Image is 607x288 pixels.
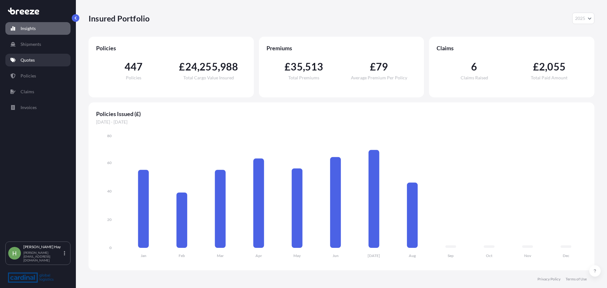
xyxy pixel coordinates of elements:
[368,253,380,258] tspan: [DATE]
[545,62,547,72] span: ,
[96,110,587,118] span: Policies Issued (£)
[291,62,303,72] span: 35
[89,13,150,23] p: Insured Portfolio
[107,133,112,138] tspan: 80
[141,253,146,258] tspan: Jan
[288,76,319,80] span: Total Premiums
[486,253,493,258] tspan: Oct
[5,54,71,66] a: Quotes
[547,62,566,72] span: 055
[566,277,587,282] a: Terms of Use
[333,253,339,258] tspan: Jun
[531,76,567,80] span: Total Paid Amount
[21,41,41,47] p: Shipments
[107,189,112,193] tspan: 40
[351,76,407,80] span: Average Premium Per Policy
[125,62,143,72] span: 447
[437,44,587,52] span: Claims
[267,44,417,52] span: Premiums
[21,73,36,79] p: Policies
[8,273,54,283] img: organization-logo
[5,70,71,82] a: Policies
[220,62,238,72] span: 988
[96,119,587,125] span: [DATE] - [DATE]
[197,62,199,72] span: ,
[539,62,545,72] span: 2
[183,76,234,80] span: Total Cargo Value Insured
[21,25,36,32] p: Insights
[5,85,71,98] a: Claims
[533,62,539,72] span: £
[5,22,71,35] a: Insights
[376,62,388,72] span: 79
[12,250,17,256] span: H
[96,44,246,52] span: Policies
[255,253,262,258] tspan: Apr
[370,62,376,72] span: £
[572,13,594,24] button: Year Selector
[448,253,454,258] tspan: Sep
[575,15,585,21] span: 2025
[23,251,63,262] p: [PERSON_NAME][EMAIL_ADDRESS][DOMAIN_NAME]
[179,62,185,72] span: £
[23,244,63,249] p: [PERSON_NAME] Hay
[305,62,323,72] span: 513
[199,62,218,72] span: 255
[563,253,569,258] tspan: Dec
[21,57,35,63] p: Quotes
[107,160,112,165] tspan: 60
[409,253,416,258] tspan: Aug
[285,62,291,72] span: £
[293,253,301,258] tspan: May
[109,245,112,250] tspan: 0
[471,62,477,72] span: 6
[217,253,224,258] tspan: Mar
[107,217,112,222] tspan: 20
[21,104,37,111] p: Invoices
[461,76,488,80] span: Claims Raised
[537,277,561,282] a: Privacy Policy
[5,38,71,51] a: Shipments
[303,62,305,72] span: ,
[185,62,197,72] span: 24
[179,253,185,258] tspan: Feb
[21,89,34,95] p: Claims
[5,101,71,114] a: Invoices
[218,62,220,72] span: ,
[524,253,531,258] tspan: Nov
[126,76,141,80] span: Policies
